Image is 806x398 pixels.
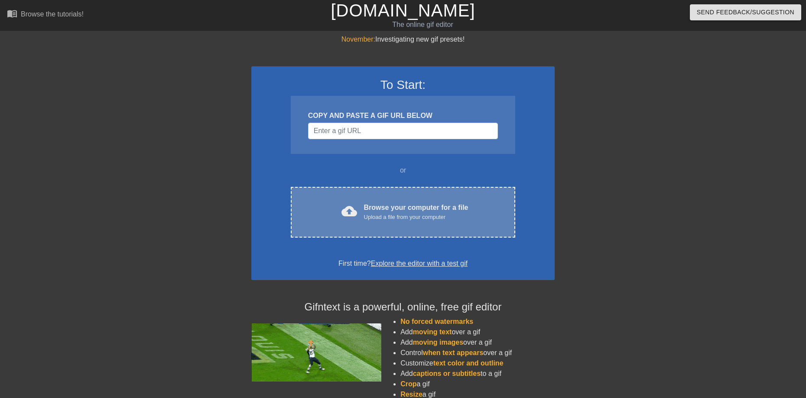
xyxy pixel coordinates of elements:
div: Investigating new gif presets! [251,34,555,45]
div: The online gif editor [273,20,572,30]
h3: To Start: [263,78,543,92]
h4: Gifntext is a powerful, online, free gif editor [251,301,555,313]
span: moving images [413,339,463,346]
img: football_small.gif [251,323,381,382]
div: Browse your computer for a file [364,202,468,222]
a: Browse the tutorials! [7,8,84,22]
input: Username [308,123,498,139]
span: Crop [400,380,416,388]
a: Explore the editor with a test gif [371,260,468,267]
span: November: [341,36,375,43]
div: Browse the tutorials! [21,10,84,18]
div: Upload a file from your computer [364,213,468,222]
span: menu_book [7,8,17,19]
li: Control over a gif [400,348,555,358]
li: a gif [400,379,555,389]
li: Add over a gif [400,337,555,348]
li: Add to a gif [400,369,555,379]
span: text color and outline [433,359,504,367]
button: Send Feedback/Suggestion [690,4,801,20]
span: moving text [413,328,452,336]
span: captions or subtitles [413,370,481,377]
div: or [274,165,532,176]
a: [DOMAIN_NAME] [331,1,475,20]
li: Customize [400,358,555,369]
span: Resize [400,391,422,398]
li: Add over a gif [400,327,555,337]
div: COPY AND PASTE A GIF URL BELOW [308,111,498,121]
span: No forced watermarks [400,318,473,325]
span: cloud_upload [341,203,357,219]
span: Send Feedback/Suggestion [697,7,794,18]
span: when text appears [423,349,484,356]
div: First time? [263,258,543,269]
